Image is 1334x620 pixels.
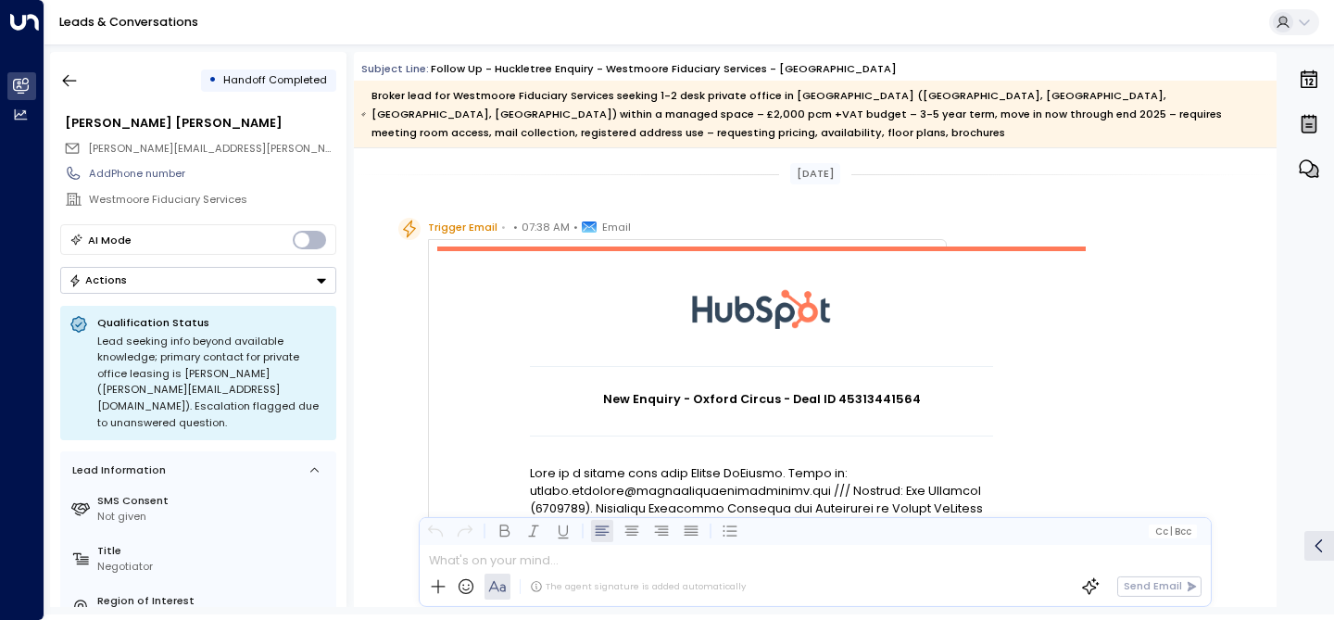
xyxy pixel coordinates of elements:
div: AI Mode [88,231,132,249]
span: andrew.mccallum@gryphonpropertypartners.com [88,141,336,157]
div: Actions [69,273,127,286]
span: | [1170,526,1173,537]
p: Qualification Status [97,315,327,330]
img: HubSpot [692,251,831,366]
button: Actions [60,267,336,294]
label: SMS Consent [97,493,330,509]
span: Handoff Completed [223,72,327,87]
div: Negotiator [97,559,330,575]
span: Email [602,218,631,236]
span: • [501,218,506,236]
span: Subject Line: [361,61,429,76]
span: [PERSON_NAME][EMAIL_ADDRESS][PERSON_NAME][DOMAIN_NAME] [88,141,439,156]
label: Region of Interest [97,593,330,609]
a: Leads & Conversations [59,14,198,30]
span: Trigger Email [428,218,497,236]
button: Redo [454,520,476,542]
div: Lead Information [67,462,166,478]
div: Button group with a nested menu [60,267,336,294]
div: • [208,67,217,94]
div: [DATE] [790,163,840,184]
div: AddPhone number [89,166,335,182]
span: • [573,218,578,236]
div: Lead seeking info beyond available knowledge; primary contact for private office leasing is [PERS... [97,334,327,432]
h1: New Enquiry - Oxford Circus - Deal ID 45313441564 [530,390,993,408]
span: Cc Bcc [1155,526,1191,537]
div: Broker lead for Westmoore Fiduciary Services seeking 1-2 desk private office in [GEOGRAPHIC_DATA]... [361,86,1267,142]
span: • [513,218,518,236]
div: [PERSON_NAME] [PERSON_NAME] [65,114,335,132]
span: 07:38 AM [522,218,570,236]
div: Westmoore Fiduciary Services [89,192,335,208]
label: Title [97,543,330,559]
button: Cc|Bcc [1149,525,1197,538]
div: The agent signature is added automatically [530,580,746,593]
div: Follow up - Huckletree Enquiry - Westmoore Fiduciary Services - [GEOGRAPHIC_DATA] [431,61,897,77]
div: Not given [97,509,330,525]
button: Undo [424,520,447,542]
